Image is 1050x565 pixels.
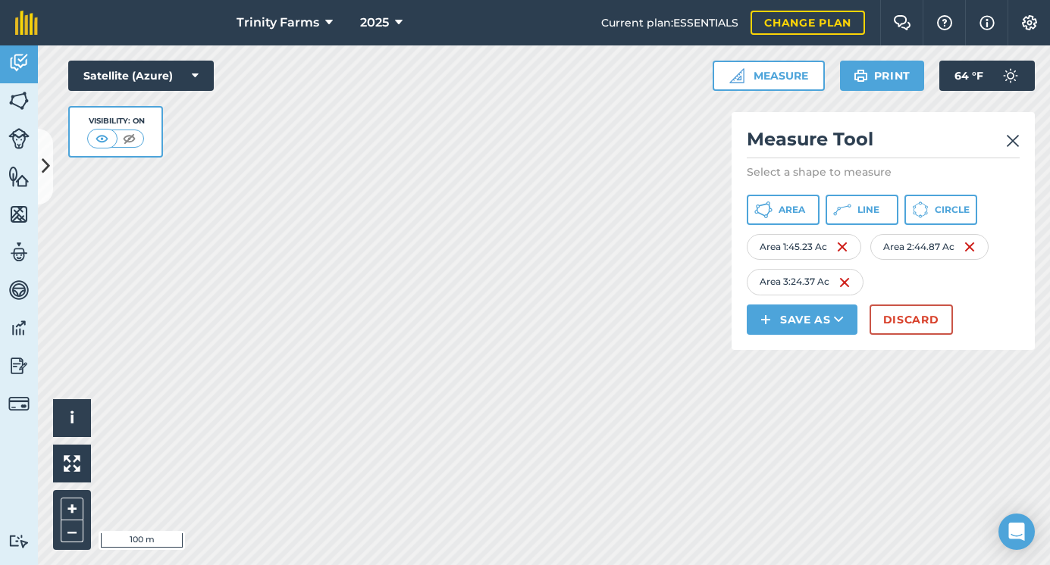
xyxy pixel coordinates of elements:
[838,273,851,292] img: svg+xml;base64,PHN2ZyB4bWxucz0iaHR0cDovL3d3dy53My5vcmcvMjAwMC9zdmciIHdpZHRoPSIxNiIgaGVpZ2h0PSIyNC...
[747,127,1020,158] h2: Measure Tool
[64,455,80,472] img: Four arrows, one pointing top left, one top right, one bottom right and the last bottom left
[8,89,30,112] img: svg+xml;base64,PHN2ZyB4bWxucz0iaHR0cDovL3d3dy53My5vcmcvMjAwMC9zdmciIHdpZHRoPSI1NiIgaGVpZ2h0PSI2MC...
[857,204,879,216] span: Line
[70,408,74,427] span: i
[15,11,38,35] img: fieldmargin Logo
[979,14,995,32] img: svg+xml;base64,PHN2ZyB4bWxucz0iaHR0cDovL3d3dy53My5vcmcvMjAwMC9zdmciIHdpZHRoPSIxNyIgaGVpZ2h0PSIxNy...
[68,61,214,91] button: Satellite (Azure)
[954,61,983,91] span: 64 ° F
[840,61,925,91] button: Print
[8,165,30,188] img: svg+xml;base64,PHN2ZyB4bWxucz0iaHR0cDovL3d3dy53My5vcmcvMjAwMC9zdmciIHdpZHRoPSI1NiIgaGVpZ2h0PSI2MC...
[8,354,30,377] img: svg+xml;base64,PD94bWwgdmVyc2lvbj0iMS4wIiBlbmNvZGluZz0idXRmLTgiPz4KPCEtLSBHZW5lcmF0b3I6IEFkb2JlIE...
[8,203,30,226] img: svg+xml;base64,PHN2ZyB4bWxucz0iaHR0cDovL3d3dy53My5vcmcvMjAwMC9zdmciIHdpZHRoPSI1NiIgaGVpZ2h0PSI2MC...
[904,195,977,225] button: Circle
[995,61,1026,91] img: svg+xml;base64,PD94bWwgdmVyc2lvbj0iMS4wIiBlbmNvZGluZz0idXRmLTgiPz4KPCEtLSBHZW5lcmF0b3I6IEFkb2JlIE...
[760,311,771,329] img: svg+xml;base64,PHN2ZyB4bWxucz0iaHR0cDovL3d3dy53My5vcmcvMjAwMC9zdmciIHdpZHRoPSIxNCIgaGVpZ2h0PSIyNC...
[870,304,953,335] button: Discard
[8,279,30,301] img: svg+xml;base64,PD94bWwgdmVyc2lvbj0iMS4wIiBlbmNvZGluZz0idXRmLTgiPz4KPCEtLSBHZW5lcmF0b3I6IEFkb2JlIE...
[8,128,30,149] img: svg+xml;base64,PD94bWwgdmVyc2lvbj0iMS4wIiBlbmNvZGluZz0idXRmLTgiPz4KPCEtLSBHZW5lcmF0b3I6IEFkb2JlIE...
[826,195,898,225] button: Line
[751,11,865,35] a: Change plan
[1006,132,1020,150] img: svg+xml;base64,PHN2ZyB4bWxucz0iaHR0cDovL3d3dy53My5vcmcvMjAwMC9zdmciIHdpZHRoPSIyMiIgaGVpZ2h0PSIzMC...
[836,238,848,256] img: svg+xml;base64,PHN2ZyB4bWxucz0iaHR0cDovL3d3dy53My5vcmcvMjAwMC9zdmciIHdpZHRoPSIxNiIgaGVpZ2h0PSIyNC...
[8,52,30,74] img: svg+xml;base64,PD94bWwgdmVyc2lvbj0iMS4wIiBlbmNvZGluZz0idXRmLTgiPz4KPCEtLSBHZW5lcmF0b3I6IEFkb2JlIE...
[747,195,820,225] button: Area
[936,15,954,30] img: A question mark icon
[53,399,91,437] button: i
[87,115,145,127] div: Visibility: On
[747,304,857,335] button: Save as
[935,204,970,216] span: Circle
[747,234,861,260] div: Area 1 : 45.23 Ac
[8,317,30,339] img: svg+xml;base64,PD94bWwgdmVyc2lvbj0iMS4wIiBlbmNvZGluZz0idXRmLTgiPz4KPCEtLSBHZW5lcmF0b3I6IEFkb2JlIE...
[120,131,139,146] img: svg+xml;base64,PHN2ZyB4bWxucz0iaHR0cDovL3d3dy53My5vcmcvMjAwMC9zdmciIHdpZHRoPSI1MCIgaGVpZ2h0PSI0MC...
[61,520,83,542] button: –
[854,67,868,85] img: svg+xml;base64,PHN2ZyB4bWxucz0iaHR0cDovL3d3dy53My5vcmcvMjAwMC9zdmciIHdpZHRoPSIxOSIgaGVpZ2h0PSIyNC...
[939,61,1035,91] button: 64 °F
[870,234,989,260] div: Area 2 : 44.87 Ac
[747,164,1020,179] p: Select a shape to measure
[61,498,83,520] button: +
[964,238,976,256] img: svg+xml;base64,PHN2ZyB4bWxucz0iaHR0cDovL3d3dy53My5vcmcvMjAwMC9zdmciIHdpZHRoPSIxNiIgaGVpZ2h0PSIyNC...
[998,513,1035,550] div: Open Intercom Messenger
[8,393,30,414] img: svg+xml;base64,PD94bWwgdmVyc2lvbj0iMS4wIiBlbmNvZGluZz0idXRmLTgiPz4KPCEtLSBHZW5lcmF0b3I6IEFkb2JlIE...
[92,131,111,146] img: svg+xml;base64,PHN2ZyB4bWxucz0iaHR0cDovL3d3dy53My5vcmcvMjAwMC9zdmciIHdpZHRoPSI1MCIgaGVpZ2h0PSI0MC...
[747,269,864,295] div: Area 3 : 24.37 Ac
[779,204,805,216] span: Area
[237,14,319,32] span: Trinity Farms
[8,534,30,548] img: svg+xml;base64,PD94bWwgdmVyc2lvbj0iMS4wIiBlbmNvZGluZz0idXRmLTgiPz4KPCEtLSBHZW5lcmF0b3I6IEFkb2JlIE...
[713,61,825,91] button: Measure
[601,14,738,31] span: Current plan : ESSENTIALS
[729,68,744,83] img: Ruler icon
[360,14,389,32] span: 2025
[1020,15,1039,30] img: A cog icon
[893,15,911,30] img: Two speech bubbles overlapping with the left bubble in the forefront
[8,241,30,264] img: svg+xml;base64,PD94bWwgdmVyc2lvbj0iMS4wIiBlbmNvZGluZz0idXRmLTgiPz4KPCEtLSBHZW5lcmF0b3I6IEFkb2JlIE...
